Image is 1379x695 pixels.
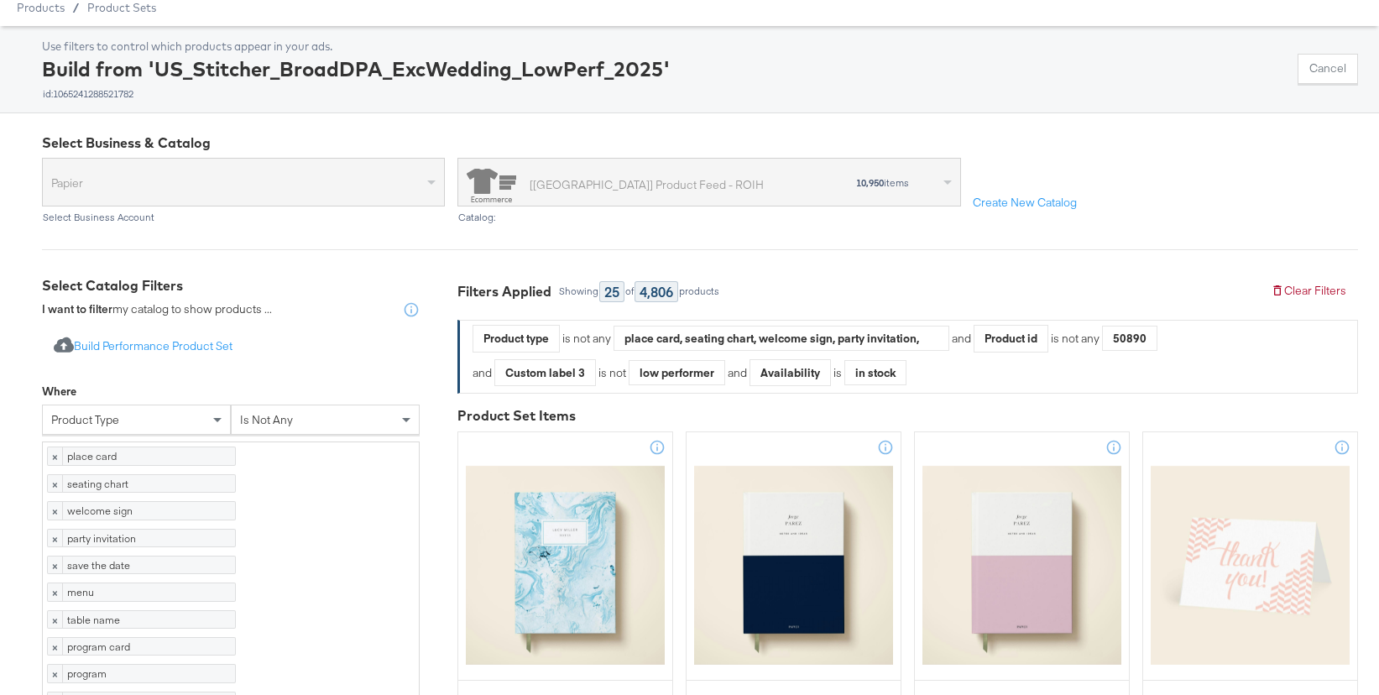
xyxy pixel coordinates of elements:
[48,611,63,628] span: ×
[42,39,670,55] div: Use filters to control which products appear in your ads.
[42,88,670,100] div: id: 1065241288521782
[678,285,720,297] div: products
[635,281,678,302] div: 4,806
[65,1,87,14] span: /
[750,360,830,386] div: Availability
[42,133,1358,153] div: Select Business & Catalog
[67,531,243,545] div: party invitation
[473,326,559,352] div: Product type
[240,412,293,427] span: is not any
[728,359,906,387] div: and
[1048,331,1102,347] div: is not any
[48,475,63,492] span: ×
[67,504,243,517] div: welcome sign
[67,477,243,490] div: seating chart
[629,360,724,385] div: low performer
[51,169,423,197] span: Papier
[818,177,911,189] div: items
[17,1,65,14] span: Products
[560,331,614,347] div: is not any
[1103,326,1157,351] div: 50890
[495,360,595,386] div: Custom label 3
[831,365,844,381] div: is
[67,613,243,626] div: table name
[42,301,272,318] div: my catalog to show products ...
[596,365,629,381] div: is not
[42,384,76,400] div: Where
[67,449,243,462] div: place card
[42,212,445,223] div: Select Business Account
[87,1,156,14] a: Product Sets
[48,665,63,682] span: ×
[42,332,244,363] button: Build Performance Product Set
[457,282,551,301] div: Filters Applied
[530,176,764,194] div: [[GEOGRAPHIC_DATA]] Product Feed - ROIH
[961,188,1089,218] button: Create New Catalog
[614,326,948,351] div: place card, seating chart, welcome sign, party invitation, save the date, menu, table name, progr...
[624,285,635,297] div: of
[48,557,63,573] span: ×
[457,406,1358,426] div: Product Set Items
[48,583,63,600] span: ×
[48,530,63,546] span: ×
[1259,276,1358,306] button: Clear Filters
[457,212,961,223] div: Catalog:
[48,502,63,519] span: ×
[845,360,906,385] div: in stock
[42,301,112,316] strong: I want to filter
[67,666,243,680] div: program
[952,325,1157,353] div: and
[42,55,670,100] div: Build from 'US_Stitcher_BroadDPA_ExcWedding_LowPerf_2025'
[42,276,420,295] div: Select Catalog Filters
[67,585,243,598] div: menu
[67,640,243,653] div: program card
[473,359,725,387] div: and
[48,638,63,655] span: ×
[974,326,1047,352] div: Product id
[1298,54,1358,84] button: Cancel
[67,558,243,572] div: save the date
[558,285,599,297] div: Showing
[856,176,884,189] strong: 10,950
[51,412,119,427] span: product type
[599,281,624,302] div: 25
[48,447,63,464] span: ×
